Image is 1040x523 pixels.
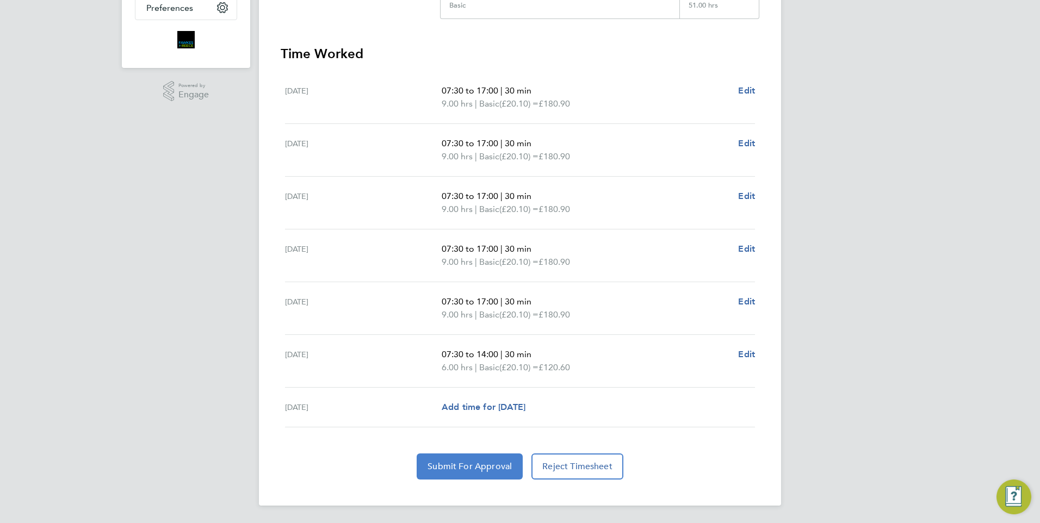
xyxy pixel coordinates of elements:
[442,244,498,254] span: 07:30 to 17:00
[285,348,442,374] div: [DATE]
[500,349,503,359] span: |
[285,295,442,321] div: [DATE]
[442,151,473,161] span: 9.00 hrs
[738,190,755,203] a: Edit
[499,204,538,214] span: (£20.10) =
[479,256,499,269] span: Basic
[505,138,531,148] span: 30 min
[475,309,477,320] span: |
[428,461,512,472] span: Submit For Approval
[505,191,531,201] span: 30 min
[538,309,570,320] span: £180.90
[542,461,612,472] span: Reject Timesheet
[679,1,759,18] div: 51.00 hrs
[163,81,209,102] a: Powered byEngage
[738,296,755,307] span: Edit
[285,190,442,216] div: [DATE]
[538,204,570,214] span: £180.90
[479,308,499,321] span: Basic
[442,138,498,148] span: 07:30 to 17:00
[442,401,525,414] a: Add time for [DATE]
[475,362,477,372] span: |
[442,85,498,96] span: 07:30 to 17:00
[500,85,503,96] span: |
[500,244,503,254] span: |
[135,31,237,48] a: Go to home page
[479,97,499,110] span: Basic
[442,402,525,412] span: Add time for [DATE]
[281,45,759,63] h3: Time Worked
[479,150,499,163] span: Basic
[538,98,570,109] span: £180.90
[738,295,755,308] a: Edit
[475,151,477,161] span: |
[442,191,498,201] span: 07:30 to 17:00
[479,361,499,374] span: Basic
[738,348,755,361] a: Edit
[738,191,755,201] span: Edit
[417,453,523,480] button: Submit For Approval
[449,1,466,10] div: Basic
[178,81,209,90] span: Powered by
[442,309,473,320] span: 9.00 hrs
[479,203,499,216] span: Basic
[499,257,538,267] span: (£20.10) =
[738,137,755,150] a: Edit
[475,204,477,214] span: |
[442,98,473,109] span: 9.00 hrs
[442,362,473,372] span: 6.00 hrs
[738,85,755,96] span: Edit
[738,84,755,97] a: Edit
[738,138,755,148] span: Edit
[499,151,538,161] span: (£20.10) =
[442,204,473,214] span: 9.00 hrs
[442,349,498,359] span: 07:30 to 14:00
[285,84,442,110] div: [DATE]
[475,98,477,109] span: |
[500,138,503,148] span: |
[500,296,503,307] span: |
[178,90,209,99] span: Engage
[285,401,442,414] div: [DATE]
[538,257,570,267] span: £180.90
[499,362,538,372] span: (£20.10) =
[499,98,538,109] span: (£20.10) =
[500,191,503,201] span: |
[285,242,442,269] div: [DATE]
[505,296,531,307] span: 30 min
[996,480,1031,514] button: Engage Resource Center
[505,85,531,96] span: 30 min
[285,137,442,163] div: [DATE]
[146,3,193,13] span: Preferences
[499,309,538,320] span: (£20.10) =
[531,453,623,480] button: Reject Timesheet
[442,296,498,307] span: 07:30 to 17:00
[538,151,570,161] span: £180.90
[738,242,755,256] a: Edit
[177,31,195,48] img: bromak-logo-retina.png
[505,244,531,254] span: 30 min
[475,257,477,267] span: |
[738,349,755,359] span: Edit
[442,257,473,267] span: 9.00 hrs
[738,244,755,254] span: Edit
[538,362,570,372] span: £120.60
[505,349,531,359] span: 30 min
